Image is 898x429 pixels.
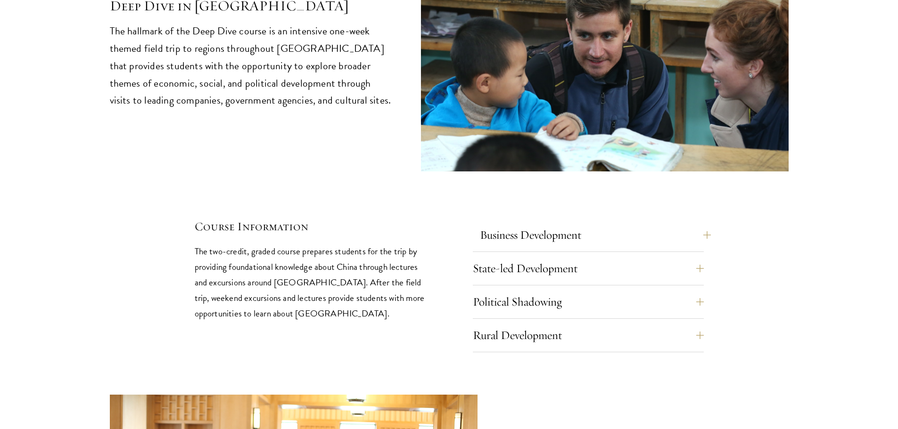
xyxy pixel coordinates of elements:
[195,219,426,235] h5: Course Information
[480,224,711,246] button: Business Development
[473,257,704,280] button: State-led Development
[473,291,704,313] button: Political Shadowing
[195,243,426,321] p: The two-credit, graded course prepares students for the trip by providing foundational knowledge ...
[110,23,393,110] p: The hallmark of the Deep Dive course is an intensive one-week themed field trip to regions throug...
[473,324,704,347] button: Rural Development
